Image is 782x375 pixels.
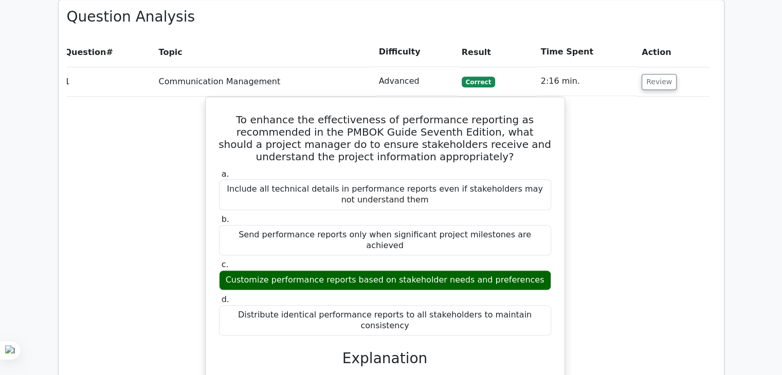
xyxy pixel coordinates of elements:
span: d. [222,294,229,304]
th: Result [458,38,537,67]
th: # [61,38,155,67]
span: Correct [462,77,495,87]
div: Customize performance reports based on stakeholder needs and preferences [219,270,551,290]
span: a. [222,169,229,179]
th: Topic [155,38,375,67]
div: Include all technical details in performance reports even if stakeholders may not understand them [219,179,551,210]
td: 2:16 min. [537,67,638,96]
h3: Explanation [225,350,545,367]
span: c. [222,259,229,269]
div: Send performance reports only when significant project milestones are achieved [219,225,551,256]
button: Review [642,74,677,90]
td: 1 [61,67,155,96]
div: Distribute identical performance reports to all stakeholders to maintain consistency [219,305,551,336]
td: Communication Management [155,67,375,96]
h3: Question Analysis [67,8,716,26]
th: Action [638,38,709,67]
th: Time Spent [537,38,638,67]
span: b. [222,214,229,224]
td: Advanced [375,67,458,96]
span: Question [65,47,106,57]
h5: To enhance the effectiveness of performance reporting as recommended in the PMBOK Guide Seventh E... [218,114,552,163]
th: Difficulty [375,38,458,67]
